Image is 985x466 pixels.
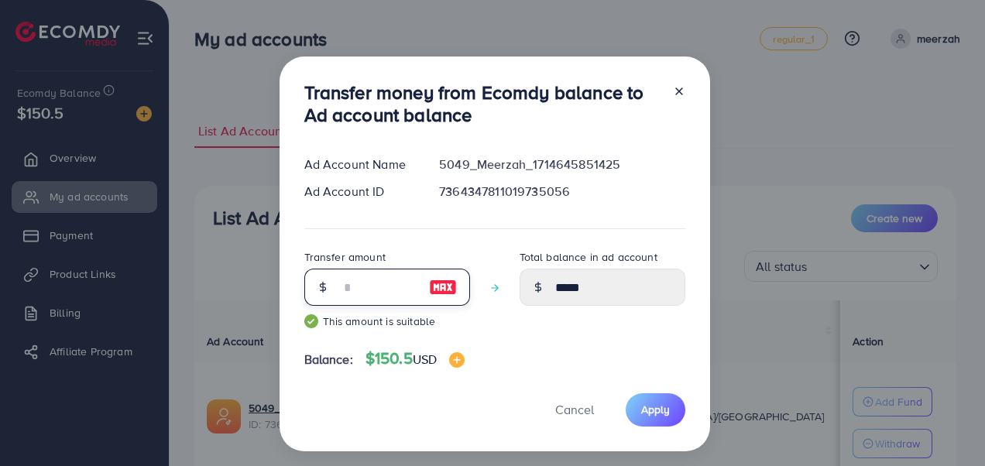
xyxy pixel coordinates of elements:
h4: $150.5 [366,349,465,368]
span: Apply [641,402,670,417]
img: image [449,352,465,368]
img: guide [304,314,318,328]
div: 5049_Meerzah_1714645851425 [427,156,697,173]
small: This amount is suitable [304,314,470,329]
div: Ad Account Name [292,156,427,173]
span: Balance: [304,351,353,368]
span: USD [413,351,437,368]
div: Ad Account ID [292,183,427,200]
span: Cancel [555,401,594,418]
button: Cancel [536,393,613,427]
label: Total balance in ad account [520,249,657,265]
label: Transfer amount [304,249,386,265]
img: image [429,278,457,296]
h3: Transfer money from Ecomdy balance to Ad account balance [304,81,661,126]
iframe: Chat [919,396,973,454]
div: 7364347811019735056 [427,183,697,200]
button: Apply [626,393,685,427]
